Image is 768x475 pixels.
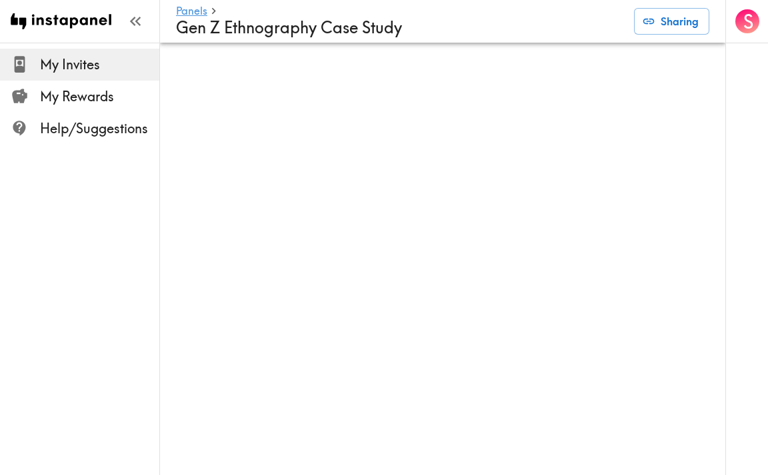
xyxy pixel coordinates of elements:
a: Panels [176,5,207,18]
span: S [743,10,753,33]
button: S [734,8,761,35]
span: My Invites [40,55,159,74]
span: My Rewards [40,87,159,106]
h4: Gen Z Ethnography Case Study [176,18,623,37]
span: Help/Suggestions [40,119,159,138]
button: Sharing [634,8,709,35]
